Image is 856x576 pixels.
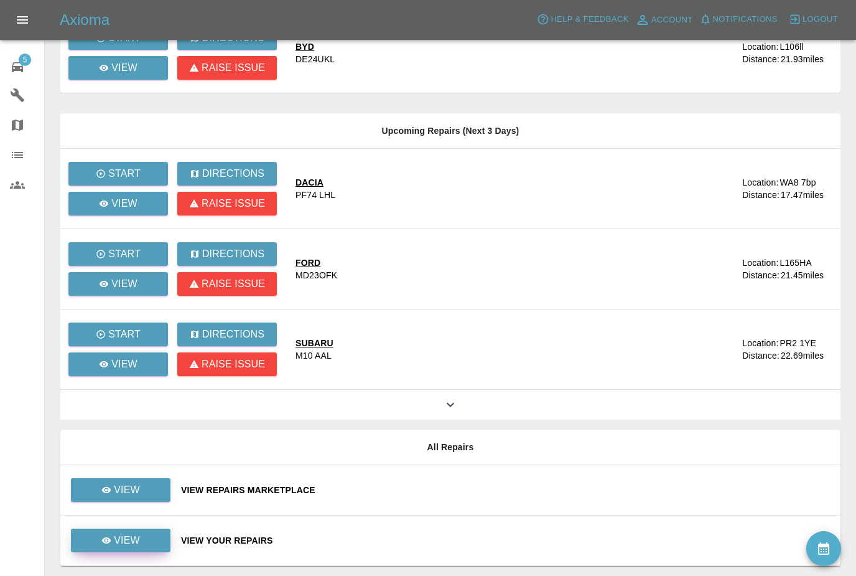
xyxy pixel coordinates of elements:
[181,534,830,547] a: View Your Repairs
[742,40,778,53] div: Location:
[177,192,277,215] button: Raise issue
[742,53,779,65] div: Distance:
[779,40,803,53] div: L106ll
[177,272,277,296] button: Raise issue
[295,337,333,349] div: SUBARU
[295,40,732,65] a: BYDDE24UKL
[202,60,265,75] p: Raise issue
[60,430,840,465] th: All Repairs
[68,162,168,186] button: Start
[111,276,137,291] p: View
[781,189,830,201] div: 17.47 miles
[114,483,140,498] p: View
[742,176,778,189] div: Location:
[295,176,732,201] a: DACIAPF74 LHL
[202,196,265,211] p: Raise issue
[295,40,335,53] div: BYD
[632,10,696,30] a: Account
[781,269,830,281] div: 21.45 miles
[177,323,277,346] button: Directions
[202,357,265,372] p: Raise issue
[713,12,778,27] span: Notifications
[68,323,168,346] button: Start
[68,242,168,266] button: Start
[742,349,779,362] div: Distance:
[779,337,816,349] div: PR2 1YE
[70,484,171,494] a: View
[70,535,171,545] a: View
[806,531,841,566] button: availability
[68,192,168,215] a: View
[295,189,335,201] div: PF74 LHL
[742,189,779,201] div: Distance:
[295,176,335,189] div: DACIA
[71,529,170,552] a: View
[177,162,277,186] button: Directions
[295,337,732,362] a: SUBARUM10 AAL
[742,40,830,65] a: Location:L106llDistance:21.93miles
[742,257,830,281] a: Location:L165HADistance:21.45miles
[71,478,170,502] a: View
[202,247,264,262] p: Directions
[108,327,141,342] p: Start
[786,10,841,29] button: Logout
[68,272,168,296] a: View
[534,10,631,29] button: Help & Feedback
[295,257,732,281] a: FORDMD23OFK
[19,54,31,66] span: 5
[114,533,140,548] p: View
[181,484,830,496] a: View Repairs Marketplace
[781,349,830,362] div: 22.69 miles
[111,196,137,211] p: View
[177,352,277,376] button: Raise issue
[111,357,137,372] p: View
[108,247,141,262] p: Start
[60,10,109,30] h5: Axioma
[295,53,335,65] div: DE24UKL
[177,56,277,80] button: Raise issue
[781,53,830,65] div: 21.93 miles
[68,352,168,376] a: View
[551,12,628,27] span: Help & Feedback
[111,60,137,75] p: View
[177,242,277,266] button: Directions
[295,257,337,269] div: FORD
[696,10,781,29] button: Notifications
[779,257,812,269] div: L165HA
[108,166,141,181] p: Start
[202,276,265,291] p: Raise issue
[802,12,838,27] span: Logout
[651,13,693,27] span: Account
[60,113,840,149] th: Upcoming Repairs (Next 3 Days)
[7,5,37,35] button: Open drawer
[295,269,337,281] div: MD23OFK
[742,337,778,349] div: Location:
[295,349,332,362] div: M10 AAL
[742,176,830,201] a: Location:WA8 7bpDistance:17.47miles
[742,337,830,362] a: Location:PR2 1YEDistance:22.69miles
[779,176,816,189] div: WA8 7bp
[202,327,264,342] p: Directions
[742,269,779,281] div: Distance:
[202,166,264,181] p: Directions
[68,56,168,80] a: View
[742,257,778,269] div: Location:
